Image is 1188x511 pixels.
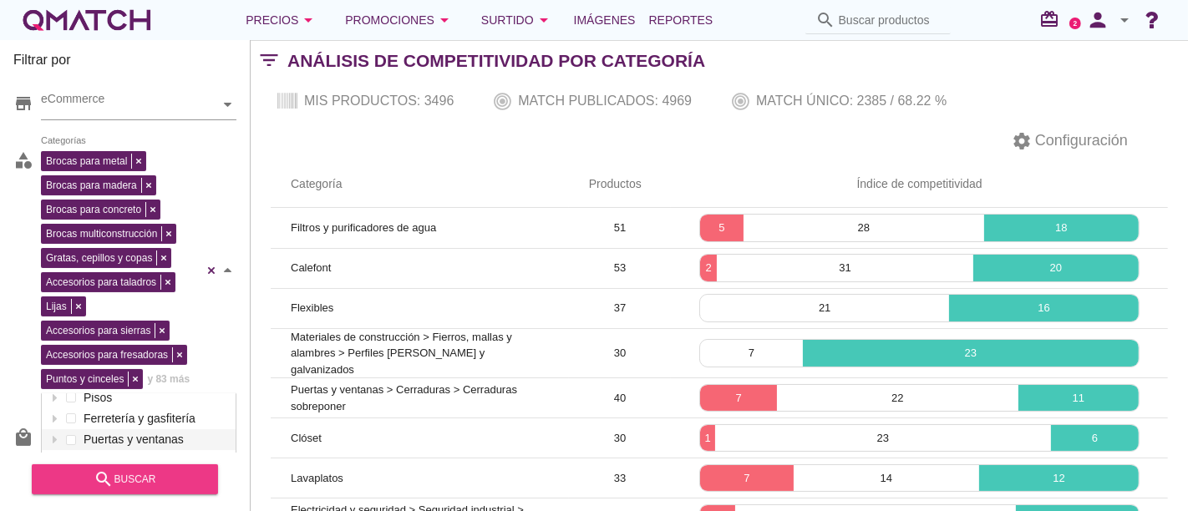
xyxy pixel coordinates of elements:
[203,147,220,393] div: Clear all
[42,154,131,169] span: Brocas para metal
[569,248,672,288] td: 53
[984,220,1139,236] p: 18
[700,260,717,276] p: 2
[744,220,984,236] p: 28
[42,372,128,387] span: Puntos y cinceles
[979,470,1139,487] p: 12
[1114,10,1135,30] i: arrow_drop_down
[1012,131,1032,151] i: settings
[79,429,231,450] label: Puertas y ventanas
[1018,390,1139,407] p: 11
[569,208,672,248] td: 51
[700,345,802,362] p: 7
[569,378,672,418] td: 40
[42,323,155,338] span: Accesorios para sierras
[42,275,160,290] span: Accesorios para taladros
[569,288,672,328] td: 37
[79,450,231,471] label: Pinturas
[569,418,672,458] td: 30
[717,260,973,276] p: 31
[973,260,1139,276] p: 20
[42,347,172,362] span: Accesorios para fresadoras
[246,10,318,30] div: Precios
[815,10,835,30] i: search
[700,220,743,236] p: 5
[271,161,569,208] th: Categoría: Not sorted.
[291,221,436,234] span: Filtros y purificadores de agua
[700,300,949,316] p: 21
[291,301,333,314] span: Flexibles
[79,408,231,429] label: Ferretería y gasfitería
[298,10,318,30] i: arrow_drop_down
[42,226,161,241] span: Brocas multiconstrucción
[569,161,672,208] th: Productos: Not sorted.
[79,387,231,408] label: Pisos
[700,470,793,487] p: 7
[291,331,512,376] span: Materiales de construcción > Fierros, mallas y alambres > Perfiles [PERSON_NAME] y galvanizados
[1039,9,1066,29] i: redeem
[32,464,218,494] button: buscar
[567,3,642,37] a: Imágenes
[42,299,71,314] span: Lijas
[794,470,980,487] p: 14
[468,3,567,37] button: Surtido
[671,161,1168,208] th: Índice de competitividad: Not sorted.
[839,7,941,33] input: Buscar productos
[251,60,287,61] i: filter_list
[998,126,1141,156] button: Configuración
[949,300,1139,316] p: 16
[147,371,190,387] span: y 83 más
[13,150,33,170] i: category
[1069,18,1081,29] a: 2
[45,469,205,489] div: buscar
[42,202,145,217] span: Brocas para concreto
[1051,430,1139,447] p: 6
[42,250,156,266] span: Gratas, cepillos y copas
[287,48,705,74] h2: Análisis de competitividad por Categoría
[649,10,713,30] span: Reportes
[94,469,114,489] i: search
[13,428,33,448] i: local_mall
[481,10,554,30] div: Surtido
[42,178,141,193] span: Brocas para madera
[291,472,343,484] span: Lavaplatos
[642,3,720,37] a: Reportes
[13,94,33,114] i: store
[20,3,154,37] a: white-qmatch-logo
[574,10,636,30] span: Imágenes
[1081,8,1114,32] i: person
[1074,19,1078,27] text: 2
[569,458,672,498] td: 33
[715,430,1051,447] p: 23
[700,390,777,407] p: 7
[700,430,714,447] p: 1
[803,345,1139,362] p: 23
[569,328,672,378] td: 30
[232,3,332,37] button: Precios
[332,3,468,37] button: Promociones
[777,390,1018,407] p: 22
[291,383,517,412] span: Puertas y ventanas > Cerraduras > Cerraduras sobreponer
[13,50,236,77] h3: Filtrar por
[345,10,454,30] div: Promociones
[291,432,322,444] span: Clóset
[534,10,554,30] i: arrow_drop_down
[434,10,454,30] i: arrow_drop_down
[1032,129,1128,152] span: Configuración
[291,261,331,274] span: Calefont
